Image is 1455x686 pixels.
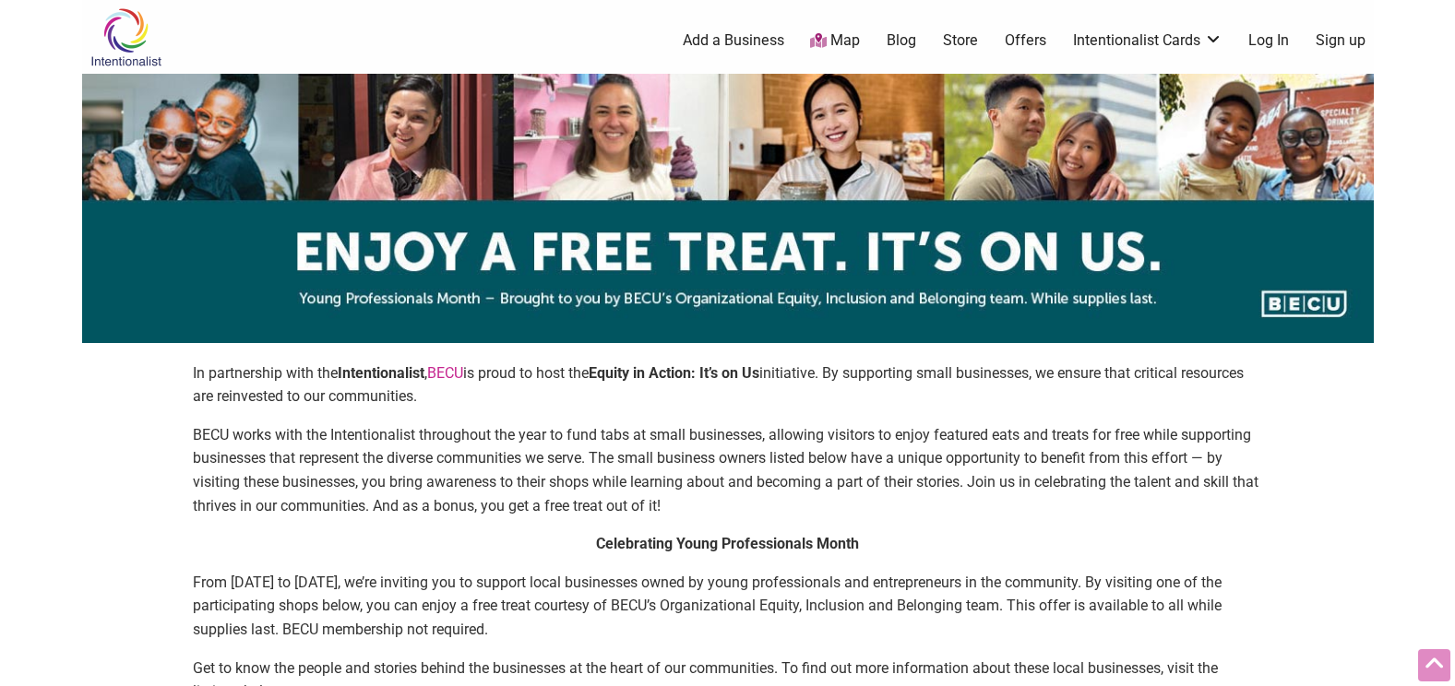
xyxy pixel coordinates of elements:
a: BECU [427,364,463,382]
a: Log In [1248,30,1289,51]
img: sponsor logo [82,74,1374,343]
a: Store [943,30,978,51]
p: In partnership with the , is proud to host the initiative. By supporting small businesses, we ens... [193,361,1263,408]
strong: Celebrating Young Professionals Month [596,535,859,552]
a: Sign up [1316,30,1366,51]
p: From [DATE] to [DATE], we’re inviting you to support local businesses owned by young professional... [193,571,1263,642]
a: Blog [887,30,916,51]
a: Add a Business [683,30,784,51]
a: Intentionalist Cards [1073,30,1222,51]
strong: Intentionalist [338,364,424,382]
a: Offers [1005,30,1046,51]
p: BECU works with the Intentionalist throughout the year to fund tabs at small businesses, allowing... [193,423,1263,517]
div: Scroll Back to Top [1418,649,1450,681]
a: Map [810,30,860,52]
strong: Equity in Action: It’s on Us [589,364,759,382]
img: Intentionalist [82,7,170,67]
